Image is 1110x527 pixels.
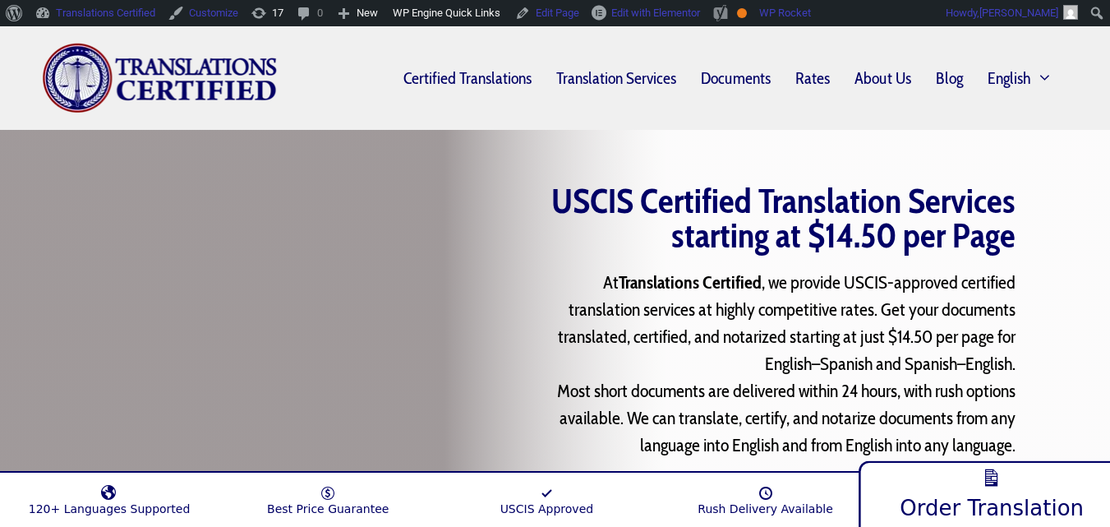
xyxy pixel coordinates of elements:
[698,502,833,515] span: Rush Delivery Available
[979,7,1058,19] span: [PERSON_NAME]
[783,59,842,97] a: Rates
[689,59,783,97] a: Documents
[544,59,689,97] a: Translation Services
[278,58,1069,99] nav: Primary
[500,502,594,515] span: USCIS Approved
[988,72,1031,85] span: English
[611,7,700,19] span: Edit with Elementor
[619,271,762,294] strong: Translations Certified
[923,59,975,97] a: Blog
[267,502,389,515] span: Best Price Guarantee
[842,59,923,97] a: About Us
[391,59,544,97] a: Certified Translations
[42,43,279,113] img: Translations Certified
[975,58,1069,99] a: English
[737,8,747,18] div: OK
[498,183,1016,252] h1: USCIS Certified Translation Services starting at $14.50 per Page
[531,269,1016,459] p: At , we provide USCIS-approved certified translation services at highly competitive rates. Get yo...
[219,477,437,515] a: Best Price Guarantee
[29,502,191,515] span: 120+ Languages Supported
[437,477,656,515] a: USCIS Approved
[656,477,874,515] a: Rush Delivery Available
[900,495,1084,520] span: Order Translation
